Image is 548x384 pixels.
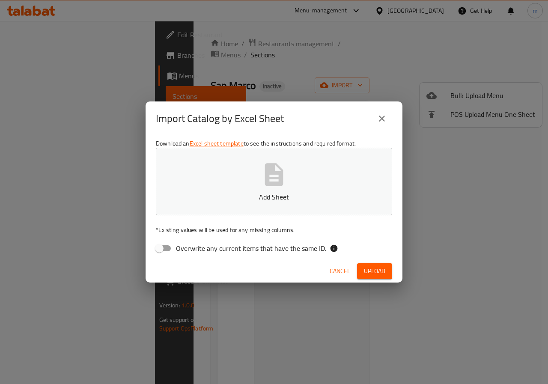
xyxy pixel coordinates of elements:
span: Overwrite any current items that have the same ID. [176,243,326,253]
button: close [372,108,392,129]
p: Add Sheet [169,192,379,202]
button: Add Sheet [156,148,392,215]
div: Download an to see the instructions and required format. [146,136,402,260]
p: Existing values will be used for any missing columns. [156,226,392,234]
span: Cancel [330,266,350,277]
button: Upload [357,263,392,279]
h2: Import Catalog by Excel Sheet [156,112,284,125]
span: Upload [364,266,385,277]
a: Excel sheet template [190,138,244,149]
button: Cancel [326,263,354,279]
